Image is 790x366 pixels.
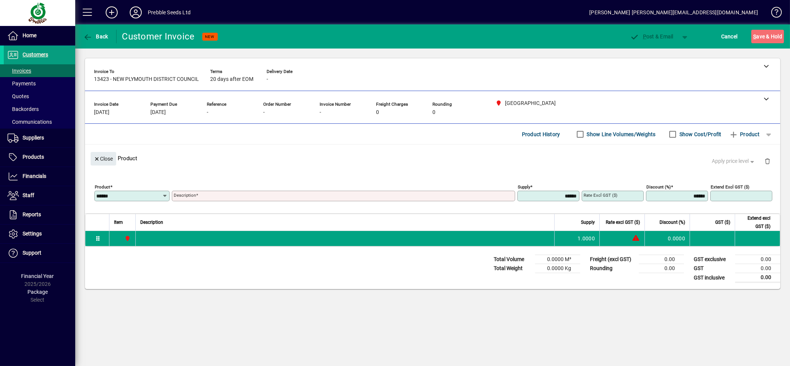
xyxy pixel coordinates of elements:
[4,90,75,103] a: Quotes
[535,255,580,264] td: 0.0000 M³
[719,30,740,43] button: Cancel
[210,76,253,82] span: 20 days after EOM
[75,30,117,43] app-page-header-button: Back
[122,30,195,43] div: Customer Invoice
[95,184,110,190] mat-label: Product
[83,33,108,39] span: Back
[23,154,44,160] span: Products
[21,273,54,279] span: Financial Year
[8,119,52,125] span: Communications
[518,184,530,190] mat-label: Supply
[91,152,116,166] button: Close
[735,264,780,273] td: 0.00
[740,214,770,231] span: Extend excl GST ($)
[89,155,118,162] app-page-header-button: Close
[4,167,75,186] a: Financials
[4,115,75,128] a: Communications
[585,131,656,138] label: Show Line Volumes/Weights
[4,77,75,90] a: Payments
[630,33,673,39] span: ost & Email
[735,255,780,264] td: 0.00
[376,109,379,115] span: 0
[23,32,36,38] span: Home
[207,109,208,115] span: -
[643,33,646,39] span: P
[267,76,268,82] span: -
[690,255,735,264] td: GST exclusive
[432,109,435,115] span: 0
[4,129,75,147] a: Suppliers
[320,109,321,115] span: -
[721,30,738,43] span: Cancel
[85,144,780,172] div: Product
[23,250,41,256] span: Support
[8,106,39,112] span: Backorders
[23,173,46,179] span: Financials
[581,218,595,226] span: Supply
[709,155,759,168] button: Apply price level
[123,234,131,243] span: PALMERSTON NORTH
[8,80,36,87] span: Payments
[94,109,109,115] span: [DATE]
[100,6,124,19] button: Add
[124,6,148,19] button: Profile
[690,264,735,273] td: GST
[174,193,196,198] mat-label: Description
[4,148,75,167] a: Products
[148,6,191,18] div: Prebble Seeds Ltd
[758,158,776,164] app-page-header-button: Delete
[644,231,690,246] td: 0.0000
[8,93,29,99] span: Quotes
[8,68,31,74] span: Invoices
[646,184,671,190] mat-label: Discount (%)
[140,218,163,226] span: Description
[490,255,535,264] td: Total Volume
[27,289,48,295] span: Package
[519,128,563,141] button: Product History
[715,218,730,226] span: GST ($)
[114,218,123,226] span: Item
[4,186,75,205] a: Staff
[586,264,639,273] td: Rounding
[660,218,685,226] span: Discount (%)
[626,30,677,43] button: Post & Email
[23,211,41,217] span: Reports
[735,273,780,282] td: 0.00
[4,205,75,224] a: Reports
[589,6,758,18] div: [PERSON_NAME] [PERSON_NAME][EMAIL_ADDRESS][DOMAIN_NAME]
[263,109,265,115] span: -
[4,225,75,243] a: Settings
[150,109,166,115] span: [DATE]
[712,157,756,165] span: Apply price level
[23,135,44,141] span: Suppliers
[94,153,113,165] span: Close
[678,131,722,138] label: Show Cost/Profit
[535,264,580,273] td: 0.0000 Kg
[751,30,784,43] button: Save & Hold
[4,26,75,45] a: Home
[4,244,75,263] a: Support
[23,192,34,198] span: Staff
[639,255,684,264] td: 0.00
[753,33,756,39] span: S
[23,231,42,237] span: Settings
[522,128,560,140] span: Product History
[81,30,110,43] button: Back
[690,273,735,282] td: GST inclusive
[490,264,535,273] td: Total Weight
[94,76,199,82] span: 13423 - NEW PLYMOUTH DISTRICT COUNCIL
[753,30,782,43] span: ave & Hold
[578,235,595,242] span: 1.0000
[586,255,639,264] td: Freight (excl GST)
[584,193,617,198] mat-label: Rate excl GST ($)
[606,218,640,226] span: Rate excl GST ($)
[766,2,781,26] a: Knowledge Base
[23,52,48,58] span: Customers
[205,34,215,39] span: NEW
[711,184,749,190] mat-label: Extend excl GST ($)
[4,103,75,115] a: Backorders
[639,264,684,273] td: 0.00
[4,64,75,77] a: Invoices
[758,152,776,170] button: Delete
